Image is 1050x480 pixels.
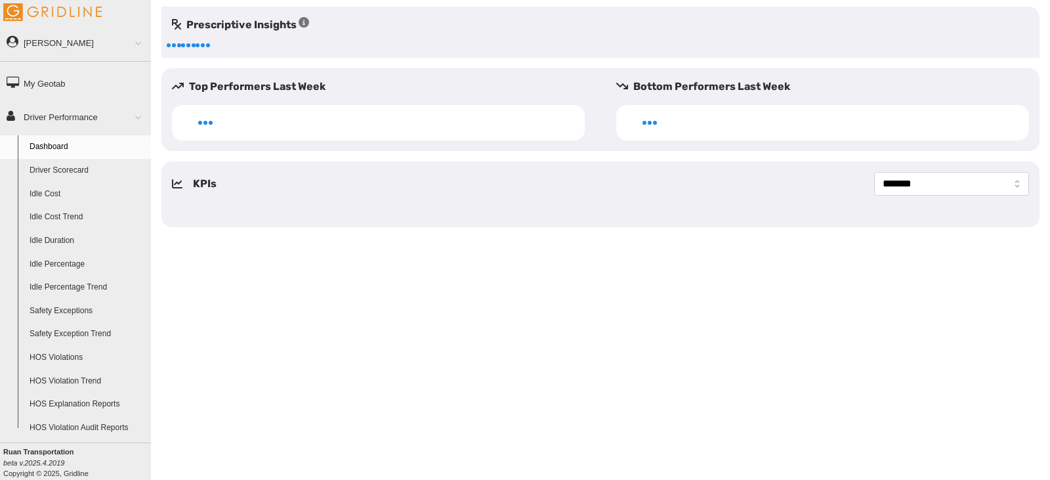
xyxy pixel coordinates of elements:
div: Copyright © 2025, Gridline [3,447,151,479]
a: HOS Violations [24,346,151,370]
h5: Top Performers Last Week [172,79,595,95]
a: Driver Scorecard [24,159,151,183]
a: Dashboard [24,135,151,159]
a: Idle Cost Trend [24,206,151,229]
h5: Prescriptive Insights [172,17,309,33]
b: Ruan Transportation [3,448,74,456]
a: HOS Violation Audit Reports [24,416,151,440]
a: Idle Percentage Trend [24,276,151,299]
i: beta v.2025.4.2019 [3,459,64,467]
img: Gridline [3,3,102,21]
a: Idle Percentage [24,253,151,276]
a: HOS Explanation Reports [24,393,151,416]
h5: KPIs [193,176,217,192]
a: HOS Violation Trend [24,370,151,393]
a: Safety Exception Trend [24,322,151,346]
a: Safety Exceptions [24,299,151,323]
a: Idle Duration [24,229,151,253]
h5: Bottom Performers Last Week [616,79,1039,95]
a: Idle Cost [24,183,151,206]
